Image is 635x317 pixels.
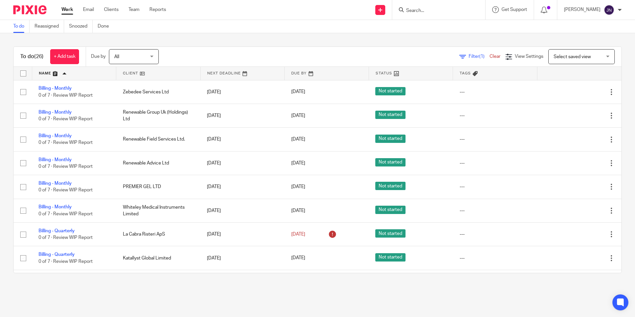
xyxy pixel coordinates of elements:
span: Tags [460,71,471,75]
td: Renewable Advice Ltd [116,151,201,175]
a: Billing - Monthly [39,86,72,91]
img: Pixie [13,5,46,14]
span: Not started [375,111,406,119]
span: (26) [34,54,44,59]
td: Renewable Group Uk (Holdings) Ltd [116,104,201,127]
a: Billing - Monthly [39,205,72,209]
div: --- [460,183,531,190]
div: --- [460,112,531,119]
a: Reassigned [35,20,64,33]
span: [DATE] [291,161,305,165]
a: To do [13,20,30,33]
a: Billing - Monthly [39,110,72,115]
span: 0 of 7 · Review WIP Report [39,259,93,264]
span: [DATE] [291,232,305,237]
div: --- [460,89,531,95]
span: 0 of 7 · Review WIP Report [39,188,93,193]
a: Work [61,6,73,13]
span: 0 of 7 · Review WIP Report [39,164,93,169]
div: --- [460,255,531,262]
span: Not started [375,135,406,143]
td: La Cabra Risteri ApS [116,223,201,246]
a: Billing - Monthly [39,134,72,138]
span: Filter [469,54,490,59]
a: Email [83,6,94,13]
td: [DATE] [200,246,285,270]
a: Clear [490,54,500,59]
a: Billing - Quarterly [39,252,75,257]
td: [DATE] [200,223,285,246]
span: 0 of 7 · Review WIP Report [39,93,93,98]
span: Not started [375,158,406,166]
span: [DATE] [291,184,305,189]
a: Reports [149,6,166,13]
div: --- [460,207,531,214]
span: [DATE] [291,113,305,118]
span: 0 of 7 · Review WIP Report [39,141,93,145]
div: --- [460,160,531,166]
span: [DATE] [291,208,305,213]
a: Clients [104,6,119,13]
span: Get Support [501,7,527,12]
td: [DATE] [200,80,285,104]
td: Whiteley Medical Instruments Limited [116,199,201,222]
td: Dedomena Bidco Limited [116,270,201,293]
span: Not started [375,253,406,262]
span: [DATE] [291,256,305,261]
input: Search [406,8,465,14]
span: Not started [375,229,406,238]
span: Not started [375,182,406,190]
div: --- [460,231,531,238]
a: Billing - Monthly [39,158,72,162]
span: All [114,54,119,59]
td: [DATE] [200,270,285,293]
span: 0 of 7 · Review WIP Report [39,117,93,121]
span: 0 of 7 · Review WIP Report [39,212,93,216]
a: Billing - Quarterly [39,229,75,233]
span: Not started [375,87,406,95]
a: + Add task [50,49,79,64]
a: Team [129,6,139,13]
span: View Settings [515,54,543,59]
td: Katallyst Global Limited [116,246,201,270]
p: Due by [91,53,106,60]
span: Select saved view [554,54,591,59]
td: [DATE] [200,199,285,222]
span: [DATE] [291,90,305,94]
div: --- [460,136,531,143]
span: Not started [375,206,406,214]
td: [DATE] [200,104,285,127]
td: [DATE] [200,175,285,199]
a: Billing - Monthly [39,181,72,186]
td: [DATE] [200,128,285,151]
td: PREMIER GEL LTD [116,175,201,199]
span: (1) [479,54,485,59]
a: Snoozed [69,20,93,33]
span: [DATE] [291,137,305,142]
p: [PERSON_NAME] [564,6,600,13]
td: [DATE] [200,151,285,175]
td: Renewable Field Services Ltd. [116,128,201,151]
h1: To do [20,53,44,60]
a: Done [98,20,114,33]
span: 0 of 7 · Review WIP Report [39,235,93,240]
img: svg%3E [604,5,614,15]
td: Zebedee Services Ltd [116,80,201,104]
